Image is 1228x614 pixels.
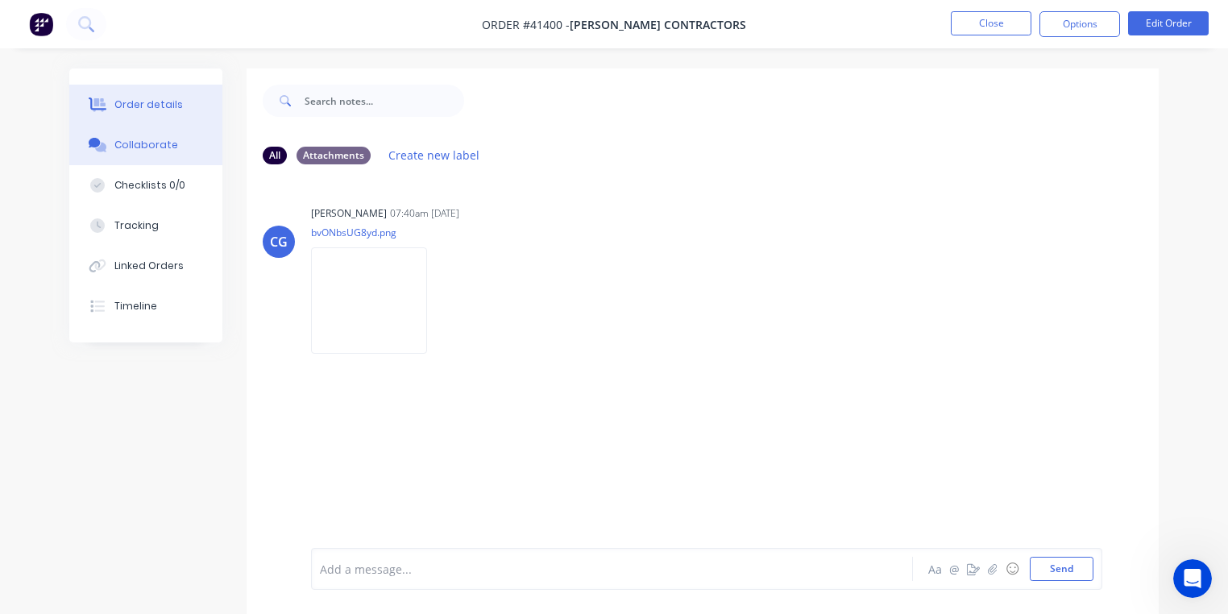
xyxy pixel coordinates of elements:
button: Close [951,11,1031,35]
div: Attachments [297,147,371,164]
button: Tracking [69,205,222,246]
div: Collaborate [114,138,178,152]
button: @ [944,559,964,579]
div: CG [270,232,288,251]
button: Edit Order [1128,11,1209,35]
button: ☺ [1002,559,1022,579]
div: Timeline [114,299,157,313]
span: Order #41400 - [482,17,570,32]
button: Options [1039,11,1120,37]
button: Aa [925,559,944,579]
button: Linked Orders [69,246,222,286]
button: Checklists 0/0 [69,165,222,205]
button: Order details [69,85,222,125]
div: Checklists 0/0 [114,178,185,193]
p: bvONbsUG8yd.png [311,226,443,239]
div: Order details [114,97,183,112]
span: [PERSON_NAME] Contractors [570,17,746,32]
div: [PERSON_NAME] [311,206,387,221]
div: Linked Orders [114,259,184,273]
div: Tracking [114,218,159,233]
button: Send [1030,557,1093,581]
button: Collaborate [69,125,222,165]
input: Search notes... [305,85,464,117]
iframe: Intercom live chat [1173,559,1212,598]
button: Timeline [69,286,222,326]
img: Factory [29,12,53,36]
button: Create new label [380,144,488,166]
div: 07:40am [DATE] [390,206,459,221]
div: All [263,147,287,164]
